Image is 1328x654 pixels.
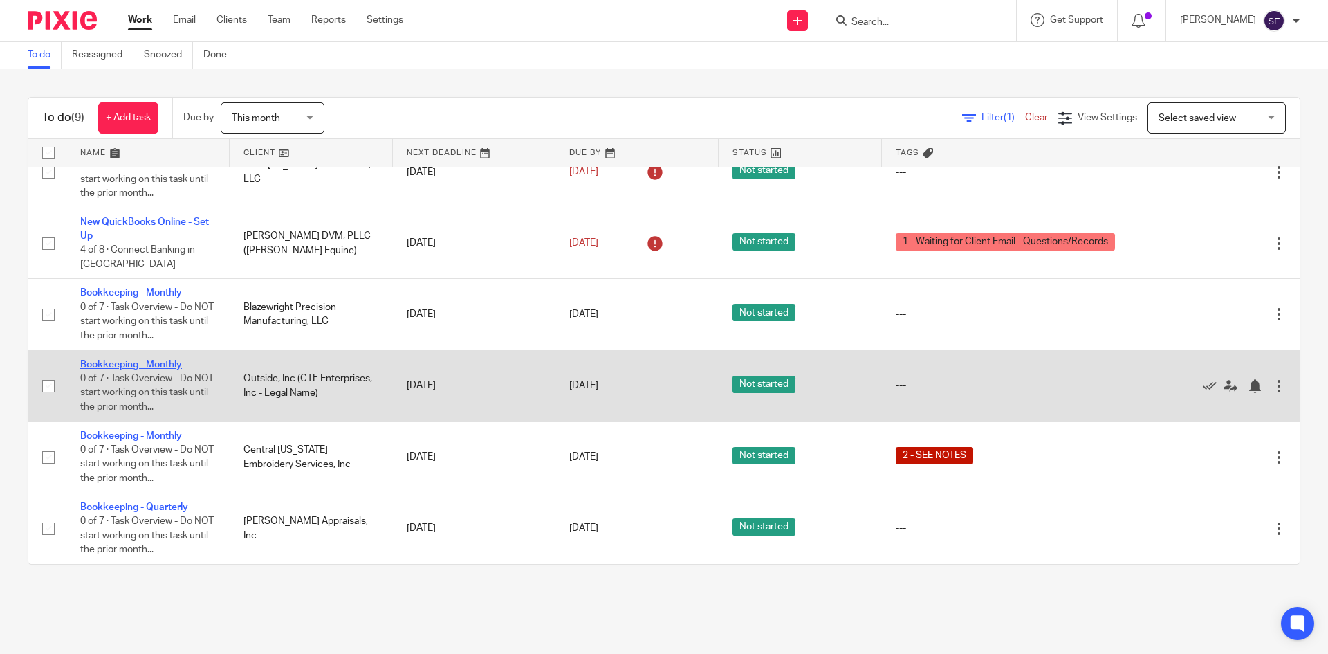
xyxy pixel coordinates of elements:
div: --- [896,521,1123,535]
a: Bookkeeping - Monthly [80,431,182,441]
span: Not started [732,447,795,464]
a: Work [128,13,152,27]
h1: To do [42,111,84,125]
div: --- [896,165,1123,179]
td: [DATE] [393,421,556,493]
td: [DATE] [393,208,556,279]
td: Central [US_STATE] Embroidery Services, Inc [230,421,393,493]
td: [DATE] [393,350,556,421]
td: West [US_STATE] Tent Rental, LLC [230,136,393,208]
span: Not started [732,233,795,251]
div: --- [896,379,1123,392]
td: [PERSON_NAME] DVM, PLLC ([PERSON_NAME] Equine) [230,208,393,279]
a: Bookkeeping - Monthly [80,360,182,370]
a: Bookkeeping - Quarterly [80,502,188,512]
span: Select saved view [1159,113,1236,123]
span: Not started [732,304,795,321]
td: [DATE] [393,136,556,208]
span: 0 of 7 · Task Overview - Do NOT start working on this task until the prior month... [80,374,214,412]
span: 0 of 7 · Task Overview - Do NOT start working on this task until the prior month... [80,516,214,554]
td: Blazewright Precision Manufacturing, LLC [230,279,393,350]
a: Mark as done [1203,379,1224,392]
span: Tags [896,149,919,156]
span: 1 - Waiting for Client Email - Questions/Records [896,233,1115,251]
span: [DATE] [569,453,598,462]
span: 0 of 7 · Task Overview - Do NOT start working on this task until the prior month... [80,160,214,198]
a: New QuickBooks Online - Set Up [80,217,209,241]
a: Reassigned [72,42,133,69]
a: Clients [216,13,247,27]
a: Done [203,42,237,69]
td: [DATE] [393,279,556,350]
a: Reports [311,13,346,27]
a: Settings [367,13,403,27]
img: Pixie [28,11,97,30]
span: Not started [732,162,795,179]
span: [DATE] [569,524,598,534]
span: Get Support [1050,15,1103,25]
p: [PERSON_NAME] [1180,13,1256,27]
td: [DATE] [393,493,556,564]
span: 0 of 7 · Task Overview - Do NOT start working on this task until the prior month... [80,302,214,340]
span: Filter [981,113,1025,122]
span: [DATE] [569,381,598,390]
p: Due by [183,111,214,125]
span: (1) [1004,113,1015,122]
span: 2 - SEE NOTES [896,447,973,464]
td: Outside, Inc (CTF Enterprises, Inc - Legal Name) [230,350,393,421]
span: 0 of 7 · Task Overview - Do NOT start working on this task until the prior month... [80,445,214,483]
a: + Add task [98,102,158,134]
input: Search [850,17,975,29]
a: Team [268,13,290,27]
span: Not started [732,518,795,536]
a: Clear [1025,113,1048,122]
span: [DATE] [569,167,598,176]
span: Not started [732,376,795,393]
span: View Settings [1078,113,1137,122]
span: [DATE] [569,309,598,319]
img: svg%3E [1263,10,1285,32]
span: [DATE] [569,238,598,248]
a: Email [173,13,196,27]
td: [PERSON_NAME] Appraisals, Inc [230,493,393,564]
a: Bookkeeping - Monthly [80,288,182,298]
span: 4 of 8 · Connect Banking in [GEOGRAPHIC_DATA] [80,246,195,270]
a: Snoozed [144,42,193,69]
span: This month [232,113,280,123]
a: To do [28,42,62,69]
div: --- [896,307,1123,321]
span: (9) [71,112,84,123]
